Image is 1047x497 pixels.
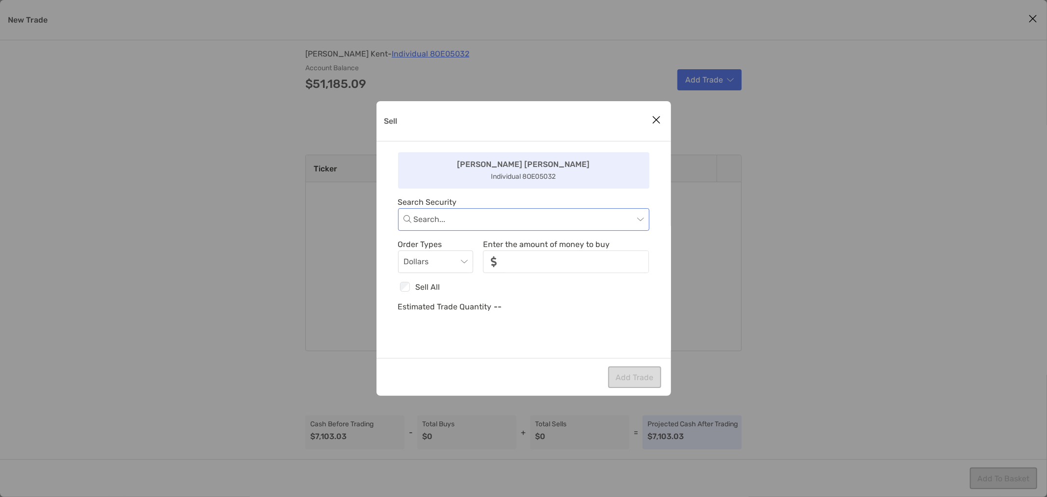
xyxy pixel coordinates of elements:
[376,101,671,396] div: Sell
[404,251,468,273] span: Dollars
[398,301,492,313] p: Estimated Trade Quantity
[398,238,474,250] p: Order Types
[384,115,398,127] p: Sell
[494,301,502,313] p: --
[491,170,556,183] p: Individual 8OE05032
[398,196,649,208] p: Search Security
[491,256,497,267] img: input icon
[649,113,664,128] button: Close modal
[415,281,440,293] p: Sell All
[483,238,649,250] p: Enter the amount of money to buy
[457,158,590,170] p: [PERSON_NAME] [PERSON_NAME]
